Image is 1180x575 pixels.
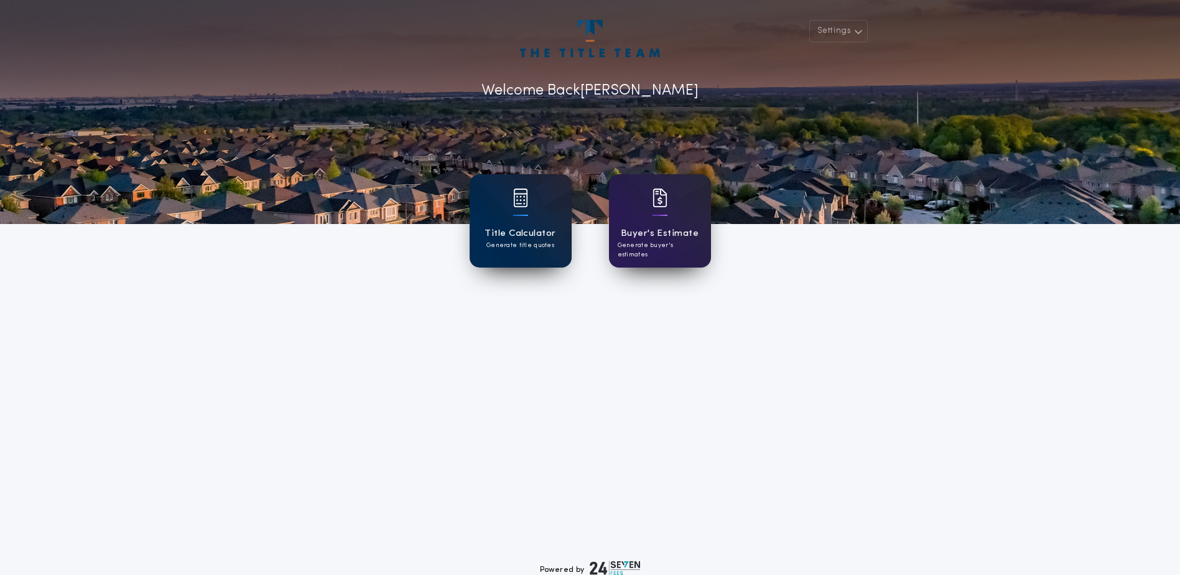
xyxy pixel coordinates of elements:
[481,80,699,102] p: Welcome Back [PERSON_NAME]
[470,174,572,268] a: card iconTitle CalculatorGenerate title quotes
[653,189,667,207] img: card icon
[513,189,528,207] img: card icon
[621,227,699,241] h1: Buyer's Estimate
[520,20,659,57] img: account-logo
[486,241,554,250] p: Generate title quotes
[809,20,868,42] button: Settings
[485,227,555,241] h1: Title Calculator
[618,241,702,259] p: Generate buyer's estimates
[609,174,711,268] a: card iconBuyer's EstimateGenerate buyer's estimates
